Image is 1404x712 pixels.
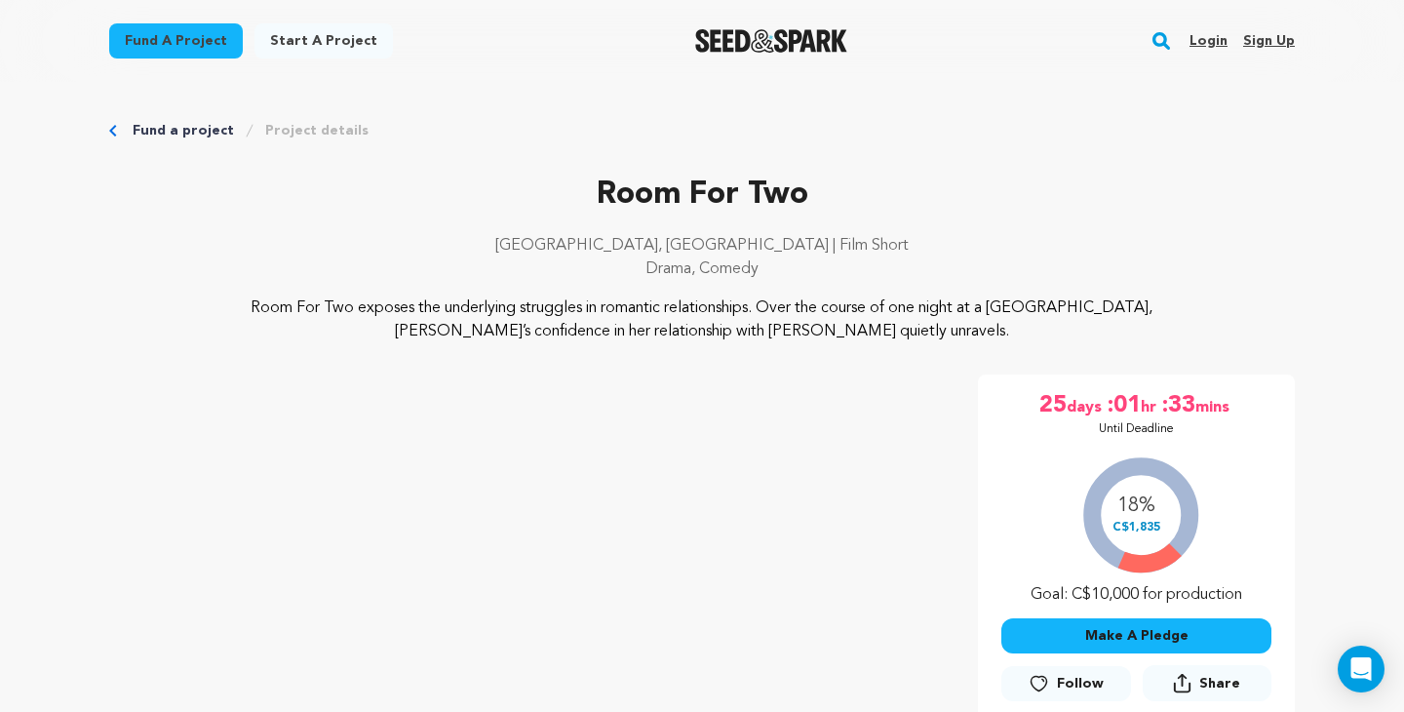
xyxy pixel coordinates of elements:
img: Seed&Spark Logo Dark Mode [695,29,848,53]
button: Make A Pledge [1001,618,1271,653]
p: Drama, Comedy [109,257,1295,281]
a: Follow [1001,666,1130,701]
p: [GEOGRAPHIC_DATA], [GEOGRAPHIC_DATA] | Film Short [109,234,1295,257]
span: mins [1195,390,1233,421]
div: Open Intercom Messenger [1338,646,1384,692]
p: Room For Two [109,172,1295,218]
a: Start a project [254,23,393,59]
span: :33 [1160,390,1195,421]
span: days [1067,390,1106,421]
a: Seed&Spark Homepage [695,29,848,53]
span: 25 [1039,390,1067,421]
button: Share [1143,665,1271,701]
span: :01 [1106,390,1141,421]
p: Room For Two exposes the underlying struggles in romantic relationships. Over the course of one n... [228,297,1177,343]
span: Follow [1057,674,1104,693]
span: hr [1141,390,1160,421]
span: Share [1143,665,1271,709]
a: Login [1189,25,1228,57]
a: Fund a project [133,121,234,140]
a: Sign up [1243,25,1295,57]
a: Project details [265,121,369,140]
div: Breadcrumb [109,121,1295,140]
a: Fund a project [109,23,243,59]
p: Until Deadline [1099,421,1174,437]
span: Share [1199,674,1240,693]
